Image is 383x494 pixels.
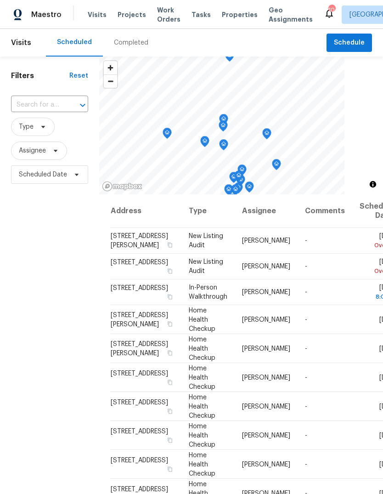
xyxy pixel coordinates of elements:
[104,75,117,88] span: Zoom out
[262,128,271,142] div: Map marker
[111,312,168,327] span: [STREET_ADDRESS][PERSON_NAME]
[166,241,174,249] button: Copy Address
[166,407,174,415] button: Copy Address
[111,428,168,434] span: [STREET_ADDRESS]
[189,284,227,300] span: In-Person Walkthrough
[11,98,62,112] input: Search for an address...
[222,10,258,19] span: Properties
[370,179,376,189] span: Toggle attribution
[181,194,235,228] th: Type
[111,233,168,249] span: [STREET_ADDRESS][PERSON_NAME]
[245,182,254,196] div: Map marker
[166,378,174,386] button: Copy Address
[305,238,307,244] span: -
[231,184,240,199] div: Map marker
[225,51,234,65] div: Map marker
[69,71,88,80] div: Reset
[242,316,290,323] span: [PERSON_NAME]
[189,394,215,419] span: Home Health Checkup
[110,194,181,228] th: Address
[234,170,243,185] div: Map marker
[219,120,228,135] div: Map marker
[229,172,238,186] div: Map marker
[219,139,228,153] div: Map marker
[57,38,92,47] div: Scheduled
[328,6,335,15] div: 10
[191,11,211,18] span: Tasks
[166,293,174,301] button: Copy Address
[111,341,168,356] span: [STREET_ADDRESS][PERSON_NAME]
[166,319,174,328] button: Copy Address
[242,461,290,467] span: [PERSON_NAME]
[189,336,215,361] span: Home Health Checkup
[102,181,142,192] a: Mapbox homepage
[298,194,352,228] th: Comments
[166,348,174,357] button: Copy Address
[305,403,307,409] span: -
[200,136,209,150] div: Map marker
[334,37,365,49] span: Schedule
[242,374,290,380] span: [PERSON_NAME]
[104,74,117,88] button: Zoom out
[111,486,168,492] span: [STREET_ADDRESS]
[111,370,168,376] span: [STREET_ADDRESS]
[111,399,168,405] span: [STREET_ADDRESS]
[111,457,168,463] span: [STREET_ADDRESS]
[31,10,62,19] span: Maestro
[111,285,168,291] span: [STREET_ADDRESS]
[76,99,89,112] button: Open
[305,316,307,323] span: -
[305,289,307,295] span: -
[189,365,215,390] span: Home Health Checkup
[235,194,298,228] th: Assignee
[118,10,146,19] span: Projects
[242,403,290,409] span: [PERSON_NAME]
[189,233,223,249] span: New Listing Audit
[242,263,290,270] span: [PERSON_NAME]
[189,259,223,274] span: New Listing Audit
[111,259,168,266] span: [STREET_ADDRESS]
[327,34,372,52] button: Schedule
[242,289,290,295] span: [PERSON_NAME]
[99,57,344,194] canvas: Map
[157,6,180,24] span: Work Orders
[189,307,215,332] span: Home Health Checkup
[88,10,107,19] span: Visits
[219,114,228,128] div: Map marker
[242,345,290,352] span: [PERSON_NAME]
[237,165,247,179] div: Map marker
[166,436,174,444] button: Copy Address
[269,6,313,24] span: Geo Assignments
[166,465,174,473] button: Copy Address
[189,423,215,448] span: Home Health Checkup
[242,432,290,438] span: [PERSON_NAME]
[242,238,290,244] span: [PERSON_NAME]
[305,432,307,438] span: -
[163,128,172,142] div: Map marker
[305,374,307,380] span: -
[305,461,307,467] span: -
[189,452,215,477] span: Home Health Checkup
[224,184,233,199] div: Map marker
[19,146,46,155] span: Assignee
[104,61,117,74] button: Zoom in
[11,33,31,53] span: Visits
[11,71,69,80] h1: Filters
[114,38,148,47] div: Completed
[19,170,67,179] span: Scheduled Date
[166,267,174,275] button: Copy Address
[367,179,378,190] button: Toggle attribution
[19,122,34,131] span: Type
[305,345,307,352] span: -
[272,159,281,173] div: Map marker
[305,263,307,270] span: -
